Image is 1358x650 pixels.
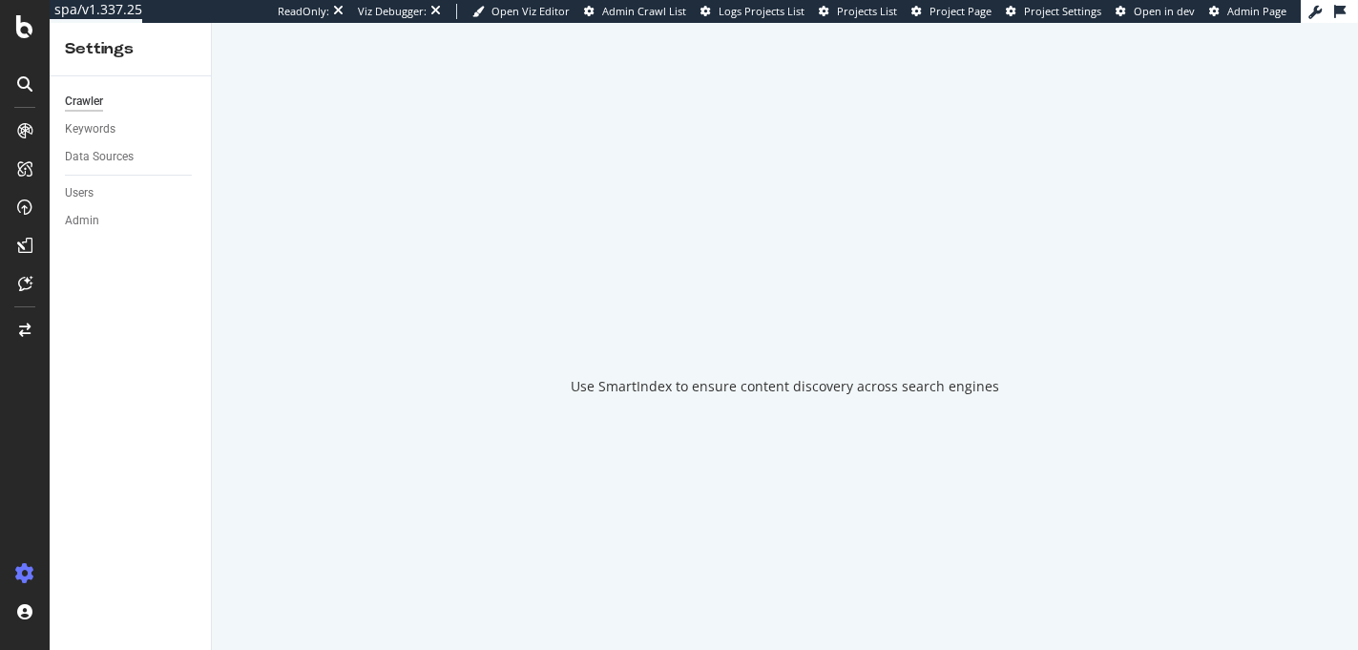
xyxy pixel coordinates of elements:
[65,38,196,60] div: Settings
[65,183,198,203] a: Users
[911,4,992,19] a: Project Page
[65,147,198,167] a: Data Sources
[472,4,570,19] a: Open Viz Editor
[1227,4,1286,18] span: Admin Page
[278,4,329,19] div: ReadOnly:
[65,92,103,112] div: Crawler
[65,92,198,112] a: Crawler
[358,4,427,19] div: Viz Debugger:
[65,119,198,139] a: Keywords
[1209,4,1286,19] a: Admin Page
[65,147,134,167] div: Data Sources
[602,4,686,18] span: Admin Crawl List
[837,4,897,18] span: Projects List
[1006,4,1101,19] a: Project Settings
[1024,4,1101,18] span: Project Settings
[65,211,198,231] a: Admin
[930,4,992,18] span: Project Page
[819,4,897,19] a: Projects List
[1134,4,1195,18] span: Open in dev
[700,4,804,19] a: Logs Projects List
[65,183,94,203] div: Users
[717,278,854,346] div: animation
[584,4,686,19] a: Admin Crawl List
[571,377,999,396] div: Use SmartIndex to ensure content discovery across search engines
[719,4,804,18] span: Logs Projects List
[65,119,115,139] div: Keywords
[65,211,99,231] div: Admin
[491,4,570,18] span: Open Viz Editor
[1116,4,1195,19] a: Open in dev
